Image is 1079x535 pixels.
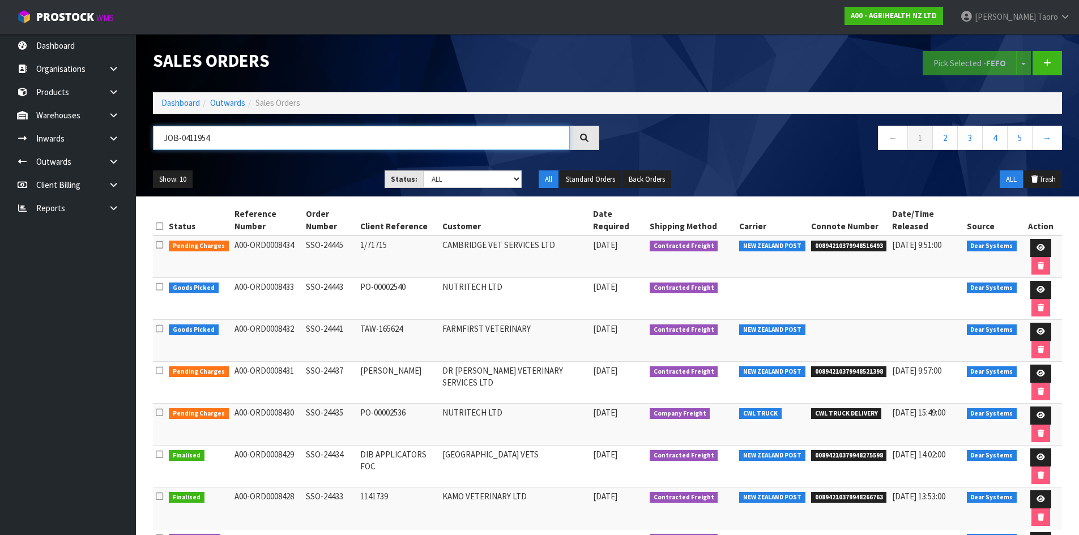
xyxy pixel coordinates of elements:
span: Pending Charges [169,241,229,252]
span: [PERSON_NAME] [975,11,1036,22]
span: Dear Systems [967,492,1017,503]
span: 00894210379948521398 [811,366,887,378]
strong: FEFO [986,58,1006,69]
span: Pending Charges [169,366,229,378]
td: A00-ORD0008428 [232,487,303,529]
span: [DATE] 13:53:00 [892,491,945,502]
span: Goods Picked [169,324,219,336]
td: DR [PERSON_NAME] VETERINARY SERVICES LTD [440,362,590,404]
td: SSO-24437 [303,362,357,404]
td: CAMBRIDGE VET SERVICES LTD [440,236,590,278]
th: Shipping Method [647,205,737,236]
button: Pick Selected -FEFO [923,51,1017,75]
a: Dashboard [161,97,200,108]
td: 1141739 [357,487,440,529]
td: SSO-24434 [303,446,357,487]
span: [DATE] [593,407,617,418]
button: Show: 10 [153,170,193,189]
span: NEW ZEALAND POST [739,366,805,378]
span: Contracted Freight [650,492,718,503]
a: ← [878,126,908,150]
td: NUTRITECH LTD [440,278,590,320]
span: Dear Systems [967,283,1017,294]
strong: A00 - AGRIHEALTH NZ LTD [851,11,937,20]
span: CWL TRUCK [739,408,782,420]
td: 1/71715 [357,236,440,278]
td: PO-00002540 [357,278,440,320]
span: NEW ZEALAND POST [739,324,805,336]
td: TAW-165624 [357,320,440,362]
td: SSO-24433 [303,487,357,529]
span: [DATE] [593,239,617,250]
td: A00-ORD0008434 [232,236,303,278]
span: Pending Charges [169,408,229,420]
th: Action [1020,205,1062,236]
td: FARMFIRST VETERINARY [440,320,590,362]
th: Carrier [736,205,808,236]
button: Standard Orders [560,170,621,189]
a: A00 - AGRIHEALTH NZ LTD [845,7,943,25]
td: SSO-24441 [303,320,357,362]
span: Contracted Freight [650,450,718,461]
td: SSO-24445 [303,236,357,278]
td: A00-ORD0008429 [232,446,303,487]
td: KAMO VETERINARY LTD [440,487,590,529]
nav: Page navigation [616,126,1063,153]
td: DIB APPLICATORS FOC [357,446,440,487]
th: Status [166,205,232,236]
span: NEW ZEALAND POST [739,450,805,461]
th: Customer [440,205,590,236]
a: → [1032,126,1062,150]
th: Reference Number [232,205,303,236]
input: Search sales orders [153,126,570,150]
img: cube-alt.png [17,10,31,24]
span: 00894210379948275598 [811,450,887,461]
span: Goods Picked [169,283,219,294]
span: [DATE] 9:51:00 [892,239,941,250]
td: A00-ORD0008430 [232,404,303,446]
td: A00-ORD0008431 [232,362,303,404]
a: 3 [957,126,983,150]
small: WMS [96,12,114,23]
td: NUTRITECH LTD [440,404,590,446]
td: PO-00002536 [357,404,440,446]
span: Dear Systems [967,366,1017,378]
span: Dear Systems [967,324,1017,336]
span: Company Freight [650,408,710,420]
span: 00894210379948516493 [811,241,887,252]
td: [PERSON_NAME] [357,362,440,404]
span: Contracted Freight [650,241,718,252]
th: Client Reference [357,205,440,236]
th: Connote Number [808,205,890,236]
span: NEW ZEALAND POST [739,241,805,252]
span: NEW ZEALAND POST [739,492,805,503]
span: Finalised [169,492,204,503]
span: Taoro [1038,11,1058,22]
td: A00-ORD0008433 [232,278,303,320]
a: 4 [982,126,1008,150]
th: Date/Time Released [889,205,963,236]
td: A00-ORD0008432 [232,320,303,362]
button: Trash [1024,170,1062,189]
span: Dear Systems [967,241,1017,252]
span: Contracted Freight [650,324,718,336]
span: Dear Systems [967,408,1017,420]
td: SSO-24443 [303,278,357,320]
td: SSO-24435 [303,404,357,446]
a: 2 [932,126,958,150]
span: CWL TRUCK DELIVERY [811,408,882,420]
span: [DATE] 14:02:00 [892,449,945,460]
a: 1 [907,126,933,150]
td: [GEOGRAPHIC_DATA] VETS [440,446,590,487]
span: [DATE] [593,281,617,292]
span: [DATE] [593,365,617,376]
strong: Status: [391,174,417,184]
th: Source [964,205,1020,236]
span: Contracted Freight [650,366,718,378]
span: 00894210379948266763 [811,492,887,503]
th: Order Number [303,205,357,236]
a: 5 [1007,126,1033,150]
span: [DATE] 9:57:00 [892,365,941,376]
span: Finalised [169,450,204,461]
button: All [539,170,558,189]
